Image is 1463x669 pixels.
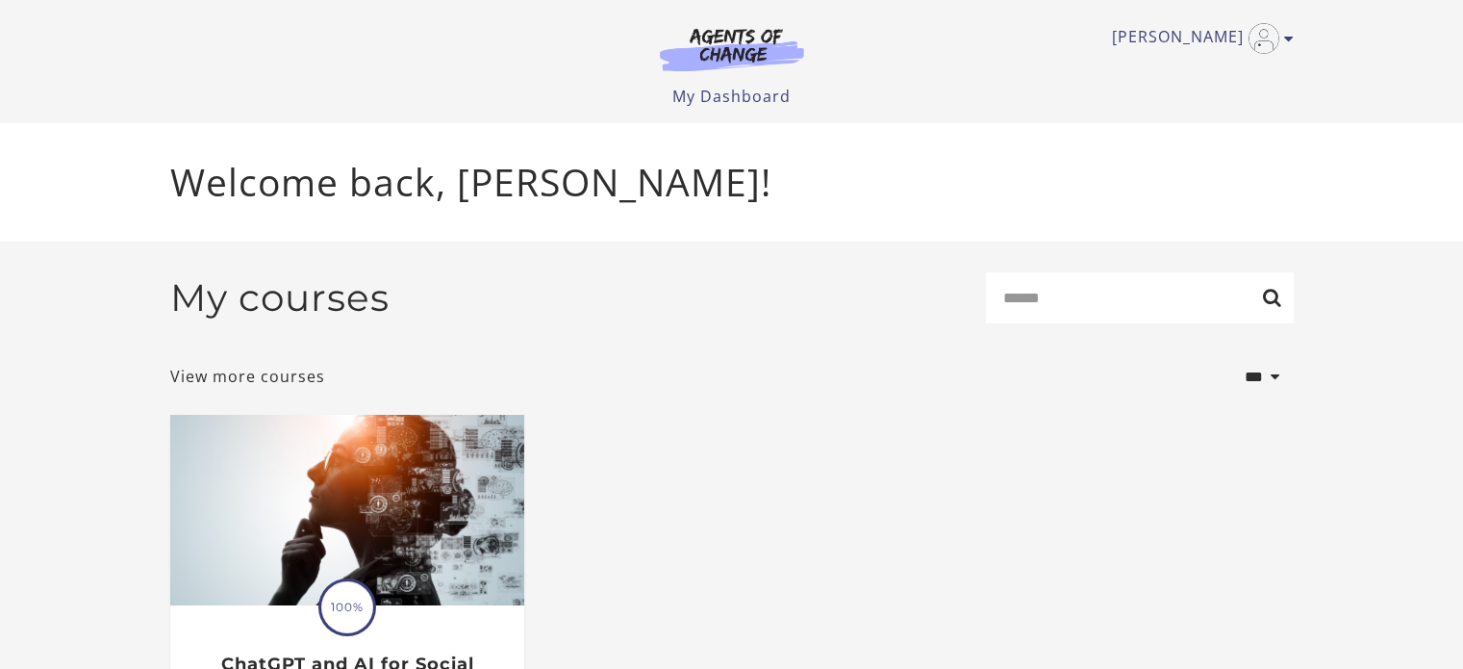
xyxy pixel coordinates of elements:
[170,275,390,321] h2: My courses
[170,154,1294,211] p: Welcome back, [PERSON_NAME]!
[321,581,373,633] span: 100%
[640,27,824,71] img: Agents of Change Logo
[672,86,791,107] a: My Dashboard
[1112,23,1284,54] a: Toggle menu
[170,365,325,388] a: View more courses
